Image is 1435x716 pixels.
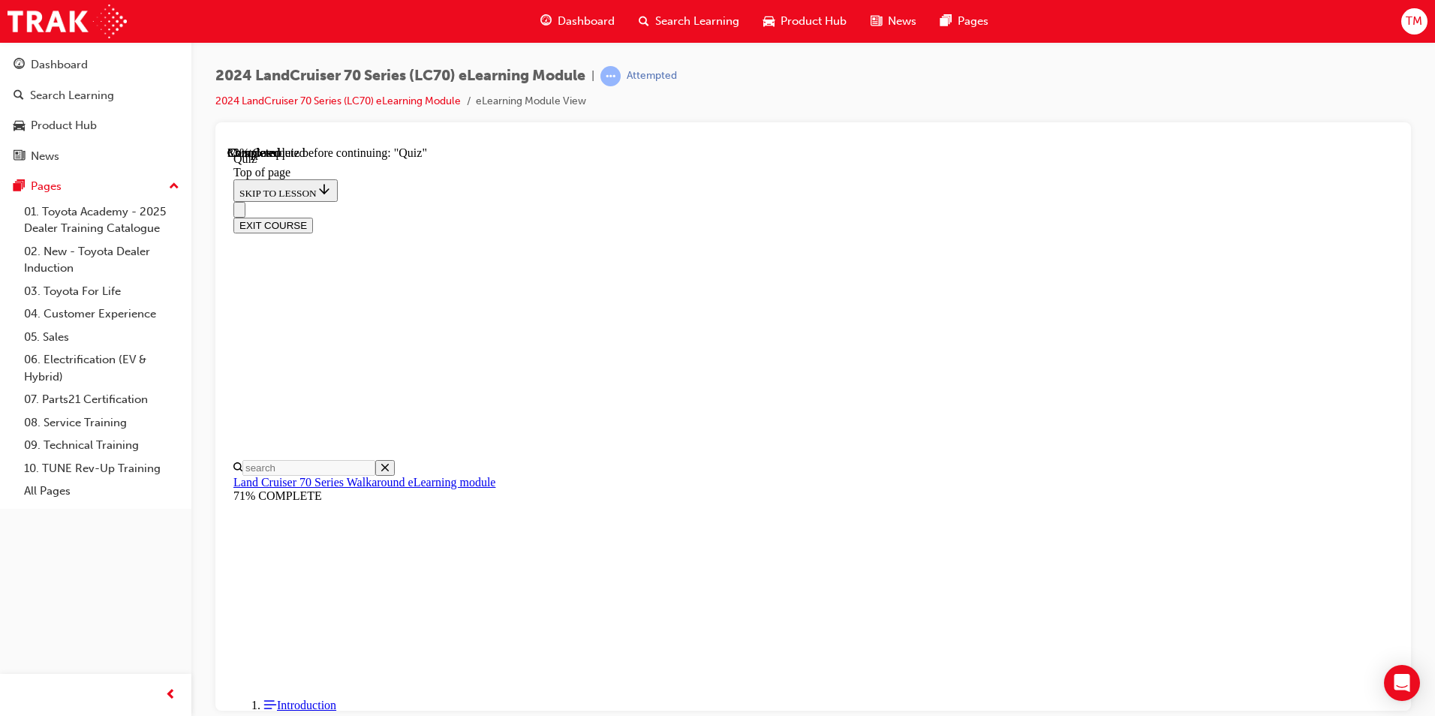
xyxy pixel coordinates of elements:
a: car-iconProduct Hub [751,6,859,37]
button: Close search menu [148,314,167,329]
span: Pages [958,13,988,30]
button: EXIT COURSE [6,71,86,87]
img: Trak [8,5,127,38]
a: search-iconSearch Learning [627,6,751,37]
a: 01. Toyota Academy - 2025 Dealer Training Catalogue [18,200,185,240]
a: Land Cruiser 70 Series Walkaround eLearning module [6,329,268,342]
span: prev-icon [165,686,176,705]
span: news-icon [14,150,25,164]
span: car-icon [763,12,775,31]
a: news-iconNews [859,6,928,37]
button: TM [1401,8,1427,35]
a: 07. Parts21 Certification [18,388,185,411]
span: SKIP TO LESSON [12,41,104,53]
div: Product Hub [31,117,97,134]
span: News [888,13,916,30]
a: 10. TUNE Rev-Up Training [18,457,185,480]
a: News [6,143,185,170]
a: Dashboard [6,51,185,79]
span: Product Hub [781,13,847,30]
span: Dashboard [558,13,615,30]
span: | [591,68,594,85]
span: TM [1406,13,1422,30]
div: Pages [31,178,62,195]
button: DashboardSearch LearningProduct HubNews [6,48,185,173]
button: Pages [6,173,185,200]
span: search-icon [639,12,649,31]
span: pages-icon [940,12,952,31]
span: search-icon [14,89,24,103]
a: 05. Sales [18,326,185,349]
a: 2024 LandCruiser 70 Series (LC70) eLearning Module [215,95,461,107]
span: 2024 LandCruiser 70 Series (LC70) eLearning Module [215,68,585,85]
a: Product Hub [6,112,185,140]
span: Search Learning [655,13,739,30]
div: Dashboard [31,56,88,74]
div: Top of page [6,20,1166,33]
div: News [31,148,59,165]
span: up-icon [169,177,179,197]
a: 03. Toyota For Life [18,280,185,303]
div: Attempted [627,69,677,83]
a: 02. New - Toyota Dealer Induction [18,240,185,280]
a: pages-iconPages [928,6,1000,37]
span: learningRecordVerb_ATTEMPT-icon [600,66,621,86]
a: 04. Customer Experience [18,302,185,326]
button: SKIP TO LESSON [6,33,110,56]
input: Search [15,314,148,329]
span: pages-icon [14,180,25,194]
span: car-icon [14,119,25,133]
div: 71% COMPLETE [6,343,1166,356]
button: Close navigation menu [6,56,18,71]
a: 09. Technical Training [18,434,185,457]
div: Search Learning [30,87,114,104]
span: news-icon [871,12,882,31]
span: guage-icon [14,59,25,72]
a: guage-iconDashboard [528,6,627,37]
div: Open Intercom Messenger [1384,665,1420,701]
a: All Pages [18,480,185,503]
div: Quiz [6,6,1166,20]
span: guage-icon [540,12,552,31]
a: 08. Service Training [18,411,185,435]
a: 06. Electrification (EV & Hybrid) [18,348,185,388]
li: eLearning Module View [476,93,586,110]
a: Search Learning [6,82,185,110]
